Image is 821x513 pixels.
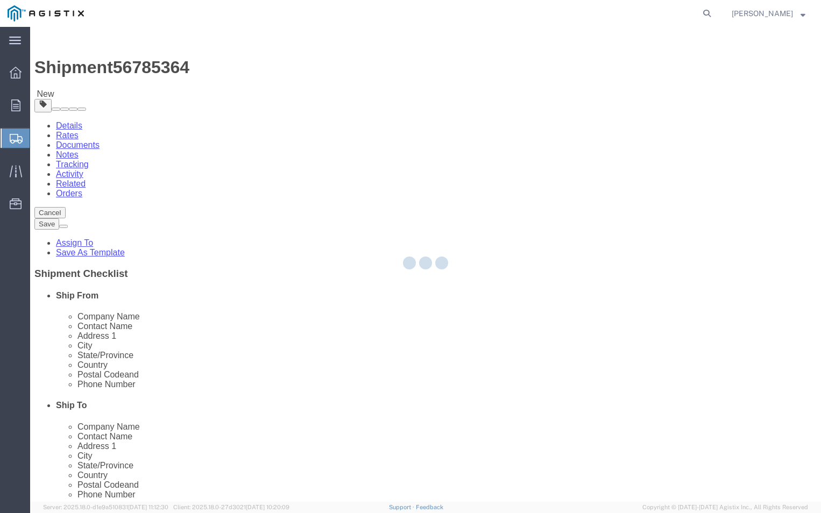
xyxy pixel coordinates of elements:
[731,7,806,20] button: [PERSON_NAME]
[43,504,168,510] span: Server: 2025.18.0-d1e9a510831
[128,504,168,510] span: [DATE] 11:12:30
[8,5,84,22] img: logo
[246,504,289,510] span: [DATE] 10:20:09
[416,504,443,510] a: Feedback
[732,8,793,19] span: Jimmy Dunn
[389,504,416,510] a: Support
[642,503,808,512] span: Copyright © [DATE]-[DATE] Agistix Inc., All Rights Reserved
[173,504,289,510] span: Client: 2025.18.0-27d3021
